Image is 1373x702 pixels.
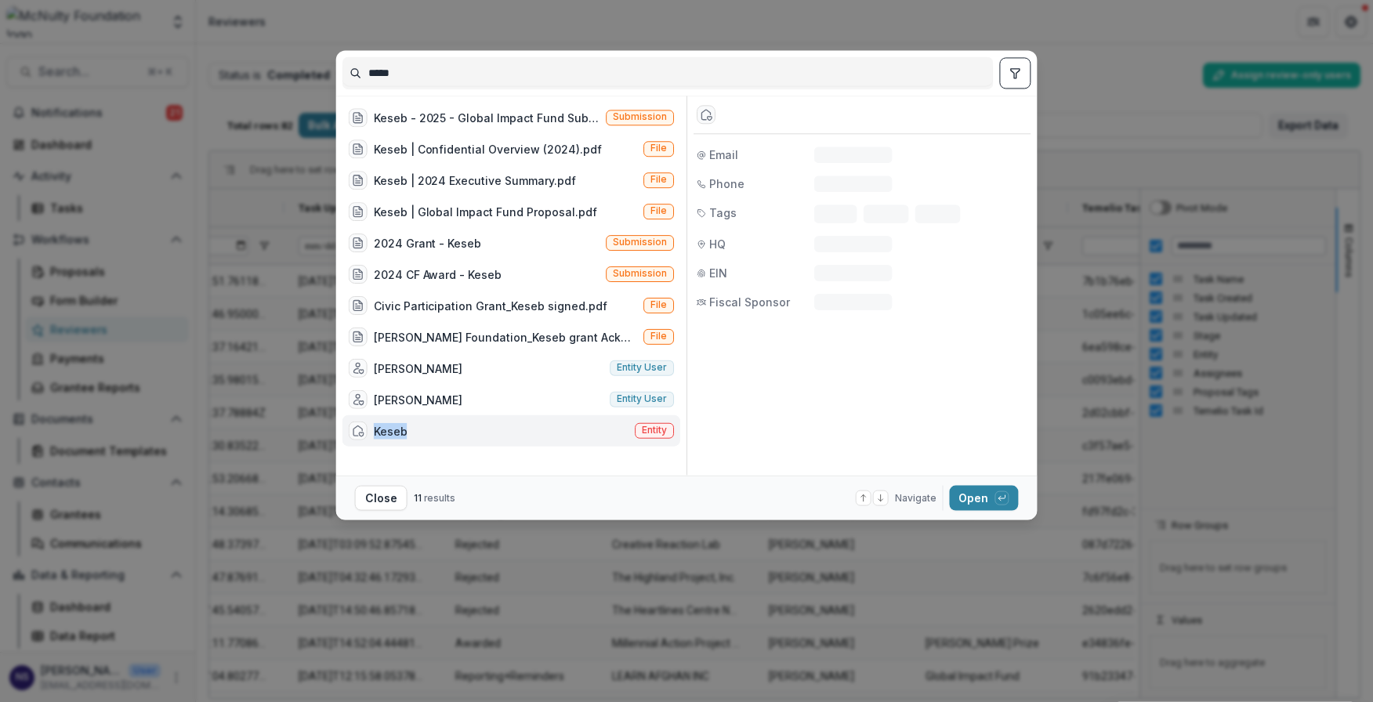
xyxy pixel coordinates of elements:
[642,425,667,436] span: Entity
[424,492,456,504] span: results
[709,265,727,281] span: EIN
[374,266,502,283] div: 2024 CF Award - Keseb
[355,486,408,511] button: Close
[613,112,667,123] span: Submission
[650,299,667,310] span: File
[650,143,667,154] span: File
[374,141,603,157] div: Keseb | Confidential Overview (2024).pdf
[374,172,577,189] div: Keseb | 2024 Executive Summary.pdf
[374,204,598,220] div: Keseb | Global Impact Fund Proposal.pdf
[374,360,463,376] div: [PERSON_NAME]
[709,294,790,310] span: Fiscal Sponsor
[709,236,726,252] span: HQ
[374,328,637,345] div: [PERSON_NAME] Foundation_Keseb grant Acknowledgement_ [DATE] (1).pdf
[617,362,667,373] span: Entity user
[617,393,667,404] span: Entity user
[414,492,422,504] span: 11
[650,331,667,342] span: File
[374,391,463,407] div: [PERSON_NAME]
[709,175,744,192] span: Phone
[709,204,737,221] span: Tags
[895,491,936,505] span: Navigate
[374,422,408,439] div: Keseb
[650,175,667,186] span: File
[999,57,1031,89] button: toggle filters
[374,235,482,251] div: 2024 Grant - Keseb
[949,486,1018,511] button: Open
[613,268,667,279] span: Submission
[374,297,608,313] div: Civic Participation Grant_Keseb signed.pdf
[613,237,667,248] span: Submission
[374,110,600,126] div: Keseb - 2025 - Global Impact Fund Submission Form (2025 Global Impact Fund grant)
[650,205,667,216] span: File
[709,147,738,163] span: Email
